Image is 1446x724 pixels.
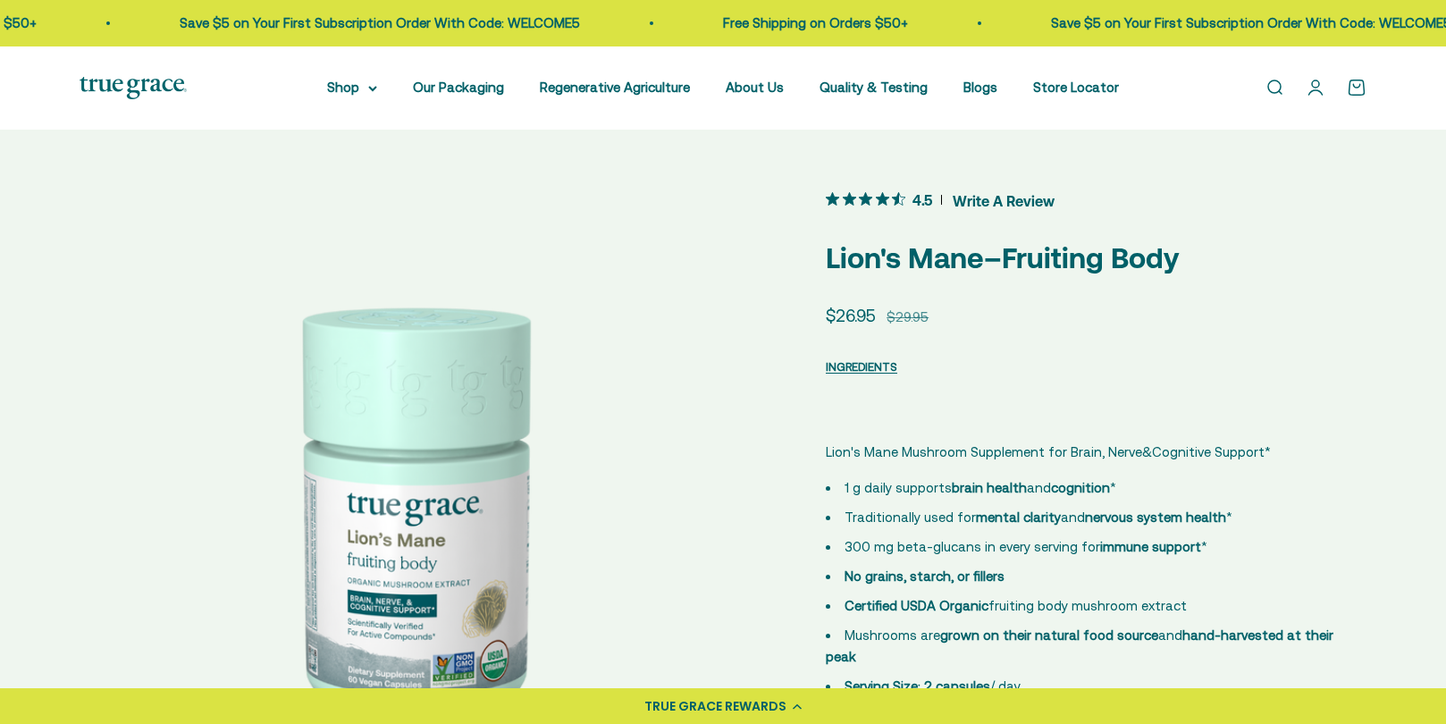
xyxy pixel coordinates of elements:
li: / day [826,676,1366,697]
strong: Serving Size: 2 capsules [845,678,990,694]
p: Save $5 on Your First Subscription Order With Code: WELCOME5 [177,13,577,34]
span: Traditionally used for and * [845,509,1232,525]
a: Free Shipping on Orders $50+ [720,15,905,30]
a: Quality & Testing [820,80,928,95]
span: 300 mg beta-glucans in every serving for * [845,539,1207,554]
li: fruiting body mushroom extract [826,595,1366,617]
summary: Shop [327,77,377,98]
compare-at-price: $29.95 [887,307,929,328]
strong: grown on their natural food source [940,627,1158,643]
a: Regenerative Agriculture [540,80,690,95]
span: 4.5 [912,189,932,208]
strong: mental clarity [976,509,1061,525]
a: Blogs [963,80,997,95]
span: 1 g daily supports and * [845,480,1116,495]
a: Store Locator [1033,80,1119,95]
span: Cognitive Support [1152,442,1265,463]
strong: Certified USDA Organic [845,598,988,613]
button: INGREDIENTS [826,356,897,377]
span: Write A Review [953,187,1055,214]
strong: nervous system health [1085,509,1226,525]
span: INGREDIENTS [826,360,897,374]
button: 4.5 out 5 stars rating in total 12 reviews. Jump to reviews. [826,187,1055,214]
strong: brain health [952,480,1027,495]
a: About Us [726,80,784,95]
span: & [1142,442,1152,463]
span: Mushrooms are and [826,627,1333,664]
p: Lion's Mane–Fruiting Body [826,235,1366,281]
a: Our Packaging [413,80,504,95]
sale-price: $26.95 [826,302,876,329]
strong: immune support [1100,539,1201,554]
strong: cognition [1051,480,1110,495]
strong: No grains, starch, or fillers [845,568,1005,584]
span: Lion's Mane Mushroom Supplement for Brain, Nerve [826,444,1142,459]
div: TRUE GRACE REWARDS [644,697,786,716]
